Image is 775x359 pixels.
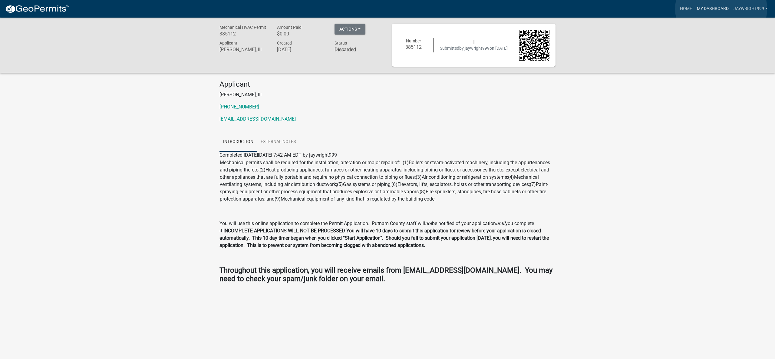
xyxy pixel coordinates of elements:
h6: $0.00 [277,31,325,37]
strong: INCOMPLETE APPLICATIONS WILL NOT BE PROCESSED [223,228,345,234]
p: [PERSON_NAME], III [219,91,556,98]
a: [PHONE_NUMBER] [219,104,259,110]
td: Mechanical permits shall be required for the installation, alteration or major repair of: (1)Boil... [219,159,556,203]
span: Submitted on [DATE] [440,46,508,51]
span: Amount Paid [277,25,302,30]
span: by jaywright999 [459,46,490,51]
strong: Discarded [335,47,356,52]
span: Created [277,41,292,45]
i: not [425,221,432,226]
span: | | [473,39,475,44]
h6: 385112 [219,31,268,37]
h6: 385112 [398,44,429,50]
a: jaywright999 [731,3,770,15]
span: Mechanical HVAC Permit [219,25,266,30]
a: [EMAIL_ADDRESS][DOMAIN_NAME] [219,116,296,122]
i: until [496,221,505,226]
span: Number [406,38,421,43]
a: Home [678,3,694,15]
p: You will use this online application to complete the Permit Application. Putnam County staff will... [219,220,556,249]
span: Status [335,41,347,45]
span: Applicant [219,41,237,45]
h6: [PERSON_NAME], III [219,47,268,52]
strong: You will have 10 days to submit this application for review before your application is closed aut... [219,228,549,248]
a: My Dashboard [694,3,731,15]
a: External Notes [257,132,299,152]
button: Actions [335,24,365,35]
strong: Throughout this application, you will receive emails from [EMAIL_ADDRESS][DOMAIN_NAME]. You may n... [219,266,552,283]
a: Introduction [219,132,257,152]
h4: Applicant [219,80,556,89]
h6: [DATE] [277,47,325,52]
img: QR code [519,30,550,61]
span: Completed [DATE][DATE] 7:42 AM EDT by jaywright999 [219,152,337,158]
